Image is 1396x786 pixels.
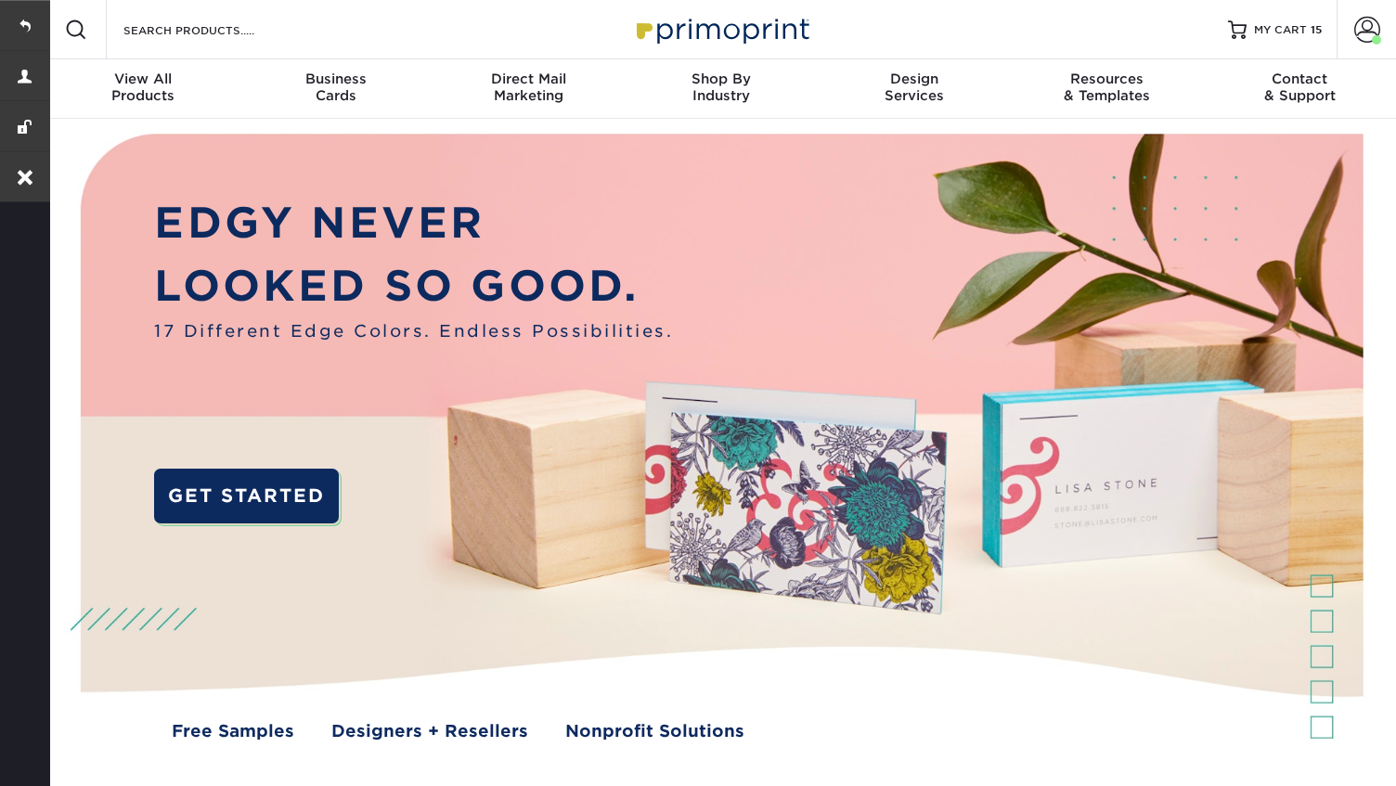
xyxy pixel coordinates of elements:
[1203,71,1396,87] span: Contact
[1311,23,1322,36] span: 15
[625,59,818,119] a: Shop ByIndustry
[565,718,744,743] a: Nonprofit Solutions
[331,718,528,743] a: Designers + Resellers
[46,71,239,87] span: View All
[432,71,625,104] div: Marketing
[818,71,1011,104] div: Services
[239,71,433,104] div: Cards
[154,318,673,343] span: 17 Different Edge Colors. Endless Possibilities.
[625,71,818,87] span: Shop By
[239,71,433,87] span: Business
[239,59,433,119] a: BusinessCards
[432,71,625,87] span: Direct Mail
[1011,71,1204,104] div: & Templates
[1011,59,1204,119] a: Resources& Templates
[46,59,239,119] a: View AllProducts
[122,19,303,41] input: SEARCH PRODUCTS.....
[46,71,239,104] div: Products
[628,9,814,49] img: Primoprint
[172,718,294,743] a: Free Samples
[154,192,673,255] p: EDGY NEVER
[1203,71,1396,104] div: & Support
[154,255,673,318] p: LOOKED SO GOOD.
[625,71,818,104] div: Industry
[432,59,625,119] a: Direct MailMarketing
[1203,59,1396,119] a: Contact& Support
[1011,71,1204,87] span: Resources
[818,71,1011,87] span: Design
[1254,22,1307,38] span: MY CART
[154,469,339,523] a: GET STARTED
[818,59,1011,119] a: DesignServices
